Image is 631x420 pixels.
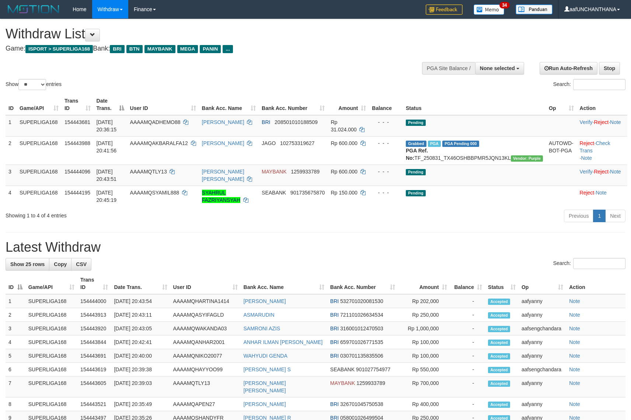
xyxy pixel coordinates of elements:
[49,258,72,271] a: Copy
[6,165,17,186] td: 3
[566,273,625,294] th: Action
[488,367,510,373] span: Accepted
[372,118,400,126] div: - - -
[65,169,90,175] span: 154444096
[17,94,62,115] th: Game/API: activate to sort column ascending
[398,273,450,294] th: Amount: activate to sort column ascending
[97,140,117,154] span: [DATE] 20:41:56
[369,94,403,115] th: Balance
[6,79,62,90] label: Show entries
[262,169,286,175] span: MAYBANK
[480,65,515,71] span: None selected
[126,45,143,53] span: BTN
[6,115,17,137] td: 1
[596,190,607,196] a: Note
[199,94,259,115] th: Bank Acc. Name: activate to sort column ascending
[553,79,625,90] label: Search:
[62,94,94,115] th: Trans ID: activate to sort column ascending
[340,401,383,407] span: Copy 326701045750538 to clipboard
[6,363,25,376] td: 6
[6,322,25,335] td: 3
[577,165,627,186] td: · ·
[488,402,510,408] span: Accepted
[340,353,383,359] span: Copy 030701135835506 to clipboard
[244,380,286,393] a: [PERSON_NAME] [PERSON_NAME]
[356,366,390,372] span: Copy 901027754977 to clipboard
[569,380,580,386] a: Note
[577,186,627,207] td: ·
[170,273,241,294] th: User ID: activate to sort column ascending
[398,363,450,376] td: Rp 550,000
[540,62,597,75] a: Run Auto-Refresh
[340,312,383,318] span: Copy 721101026634534 to clipboard
[17,136,62,165] td: SUPERLIGA168
[25,273,77,294] th: Game/API: activate to sort column ascending
[330,326,339,331] span: BRI
[77,322,111,335] td: 154443920
[519,363,566,376] td: aafsengchandara
[569,401,580,407] a: Note
[428,141,441,147] span: Marked by aafsoumeymey
[244,353,287,359] a: WAHYUDI GENDA
[97,190,117,203] span: [DATE] 20:45:19
[94,94,127,115] th: Date Trans.: activate to sort column descending
[170,349,241,363] td: AAAAMQNIKO20077
[262,119,270,125] span: BRI
[330,339,339,345] span: BRI
[573,258,625,269] input: Search:
[610,169,621,175] a: Note
[6,94,17,115] th: ID
[6,294,25,308] td: 1
[6,273,25,294] th: ID: activate to sort column descending
[546,94,576,115] th: Op: activate to sort column ascending
[111,273,170,294] th: Date Trans.: activate to sort column ascending
[580,190,595,196] a: Reject
[110,45,124,53] span: BRI
[244,366,291,372] a: [PERSON_NAME] S
[18,79,46,90] select: Showentries
[372,168,400,175] div: - - -
[356,380,385,386] span: Copy 1259933789 to clipboard
[170,376,241,397] td: AAAAMQTLY13
[170,397,241,411] td: AAAAMQAPEN27
[519,376,566,397] td: aafyanny
[17,165,62,186] td: SUPERLIGA168
[6,186,17,207] td: 4
[327,273,398,294] th: Bank Acc. Number: activate to sort column ascending
[331,140,357,146] span: Rp 600.000
[111,335,170,349] td: [DATE] 20:42:41
[202,119,244,125] a: [PERSON_NAME]
[130,169,167,175] span: AAAAMQTLY13
[6,45,413,52] h4: Game: Bank:
[259,94,328,115] th: Bank Acc. Number: activate to sort column ascending
[202,169,244,182] a: [PERSON_NAME] [PERSON_NAME]
[569,298,580,304] a: Note
[406,141,426,147] span: Grabbed
[331,169,357,175] span: Rp 600.000
[77,349,111,363] td: 154443691
[580,169,593,175] a: Verify
[170,294,241,308] td: AAAAMQHARTINA1414
[111,397,170,411] td: [DATE] 20:35:49
[519,273,566,294] th: Op: activate to sort column ascending
[403,94,546,115] th: Status
[6,209,257,219] div: Showing 1 to 4 of 4 entries
[77,273,111,294] th: Trans ID: activate to sort column ascending
[450,294,485,308] td: -
[6,349,25,363] td: 5
[330,366,355,372] span: SEABANK
[330,298,339,304] span: BRI
[111,308,170,322] td: [DATE] 20:43:11
[130,140,188,146] span: AAAAMQAKBARALFA12
[450,335,485,349] td: -
[77,294,111,308] td: 154444000
[488,353,510,359] span: Accepted
[330,401,339,407] span: BRI
[488,299,510,305] span: Accepted
[127,94,199,115] th: User ID: activate to sort column ascending
[398,397,450,411] td: Rp 400,000
[25,294,77,308] td: SUPERLIGA168
[499,2,509,8] span: 34
[330,312,339,318] span: BRI
[280,140,314,146] span: Copy 102753319627 to clipboard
